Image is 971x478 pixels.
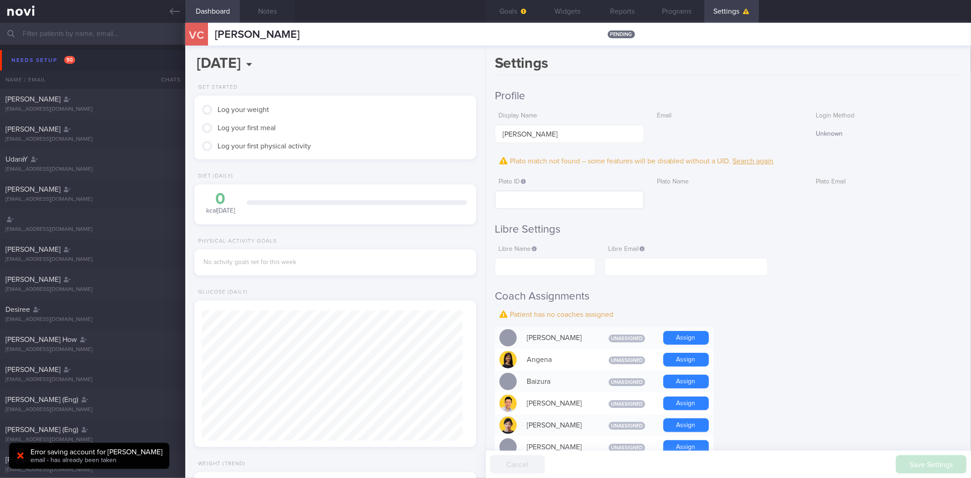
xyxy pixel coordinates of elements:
[498,112,641,120] label: Display Name
[812,125,962,144] div: Unknown
[5,196,180,203] div: [EMAIL_ADDRESS][DOMAIN_NAME]
[5,456,61,463] span: [PERSON_NAME]
[522,351,595,369] div: Angena
[609,400,645,408] span: Unassigned
[5,226,180,233] div: [EMAIL_ADDRESS][DOMAIN_NAME]
[498,246,537,252] span: Libre Name
[495,223,962,236] h2: Libre Settings
[5,437,180,443] div: [EMAIL_ADDRESS][DOMAIN_NAME]
[733,157,774,166] button: Search again
[5,136,180,143] div: [EMAIL_ADDRESS][DOMAIN_NAME]
[495,290,962,303] h2: Coach Assignments
[5,346,180,353] div: [EMAIL_ADDRESS][DOMAIN_NAME]
[215,29,300,40] span: [PERSON_NAME]
[663,331,709,345] button: Assign
[663,353,709,366] button: Assign
[609,422,645,430] span: Unassigned
[203,259,467,267] div: No activity goals set for this week
[31,457,117,463] span: email - has already been taken
[5,256,180,263] div: [EMAIL_ADDRESS][DOMAIN_NAME]
[64,56,75,64] span: 90
[495,308,962,321] div: Patient has no coaches assigned
[522,372,595,391] div: Baizura
[498,178,526,185] span: Plato ID
[180,17,214,52] div: VC
[5,366,61,373] span: [PERSON_NAME]
[816,178,958,186] label: Plato Email
[5,186,61,193] span: [PERSON_NAME]
[5,426,78,433] span: [PERSON_NAME] (Eng)
[5,376,180,383] div: [EMAIL_ADDRESS][DOMAIN_NAME]
[657,178,799,186] label: Plato Name
[5,96,61,103] span: [PERSON_NAME]
[5,407,180,413] div: [EMAIL_ADDRESS][DOMAIN_NAME]
[31,447,163,457] div: Error saving account for [PERSON_NAME]
[5,467,180,473] div: [EMAIL_ADDRESS][DOMAIN_NAME]
[9,54,77,66] div: Needs setup
[609,444,645,452] span: Unassigned
[608,31,635,38] span: pending
[194,461,245,468] div: Weight (Trend)
[663,418,709,432] button: Assign
[5,336,77,343] span: [PERSON_NAME] How
[203,191,238,215] div: kcal [DATE]
[609,335,645,342] span: Unassigned
[5,126,61,133] span: [PERSON_NAME]
[522,416,595,434] div: [PERSON_NAME]
[149,71,185,89] div: Chats
[522,329,595,347] div: [PERSON_NAME]
[816,112,958,120] label: Login Method
[5,166,180,173] div: [EMAIL_ADDRESS][DOMAIN_NAME]
[495,154,962,168] div: Plato match not found – some features will be disabled without a UID.
[194,289,248,296] div: Glucose (Daily)
[194,238,277,245] div: Physical Activity Goals
[495,55,962,76] h1: Settings
[5,246,61,253] span: [PERSON_NAME]
[663,440,709,454] button: Assign
[5,316,180,323] div: [EMAIL_ADDRESS][DOMAIN_NAME]
[5,276,61,283] span: [PERSON_NAME]
[5,396,78,403] span: [PERSON_NAME] (Eng)
[608,246,645,252] span: Libre Email
[657,112,799,120] label: Email
[609,378,645,386] span: Unassigned
[609,356,645,364] span: Unassigned
[522,438,595,456] div: [PERSON_NAME]
[203,191,238,207] div: 0
[663,397,709,410] button: Assign
[663,375,709,388] button: Assign
[522,394,595,412] div: [PERSON_NAME]
[495,89,962,103] h2: Profile
[5,106,180,113] div: [EMAIL_ADDRESS][DOMAIN_NAME]
[194,84,238,91] div: Get Started
[5,286,180,293] div: [EMAIL_ADDRESS][DOMAIN_NAME]
[5,156,28,163] span: UdaraY
[5,306,30,313] span: Desiree
[194,173,233,180] div: Diet (Daily)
